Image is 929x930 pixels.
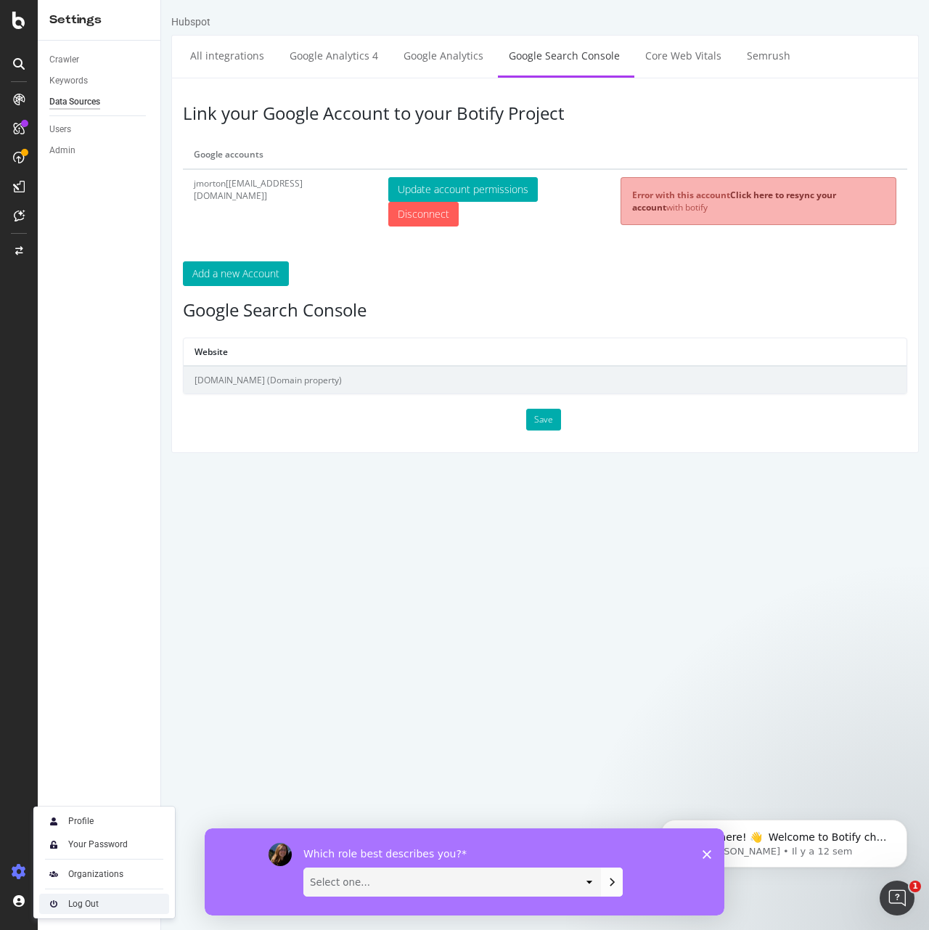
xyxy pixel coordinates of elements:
[10,15,49,29] div: Hubspot
[18,36,114,76] a: All integrations
[232,36,333,76] a: Google Analytics
[22,261,128,286] button: Add a new Account
[639,789,929,891] iframe: Intercom notifications message
[49,94,100,110] div: Data Sources
[68,868,123,880] div: Organizations
[227,177,377,202] button: Update account permissions
[471,189,569,201] strong: Error with this account
[49,52,150,68] a: Crawler
[63,56,250,69] p: Message from Laura, sent Il y a 12 sem
[49,122,71,137] div: Users
[459,177,735,225] div: with botify
[575,36,640,76] a: Semrush
[22,141,216,168] th: Google accounts
[68,815,94,827] div: Profile
[22,366,745,393] td: [DOMAIN_NAME] (Domain property)
[39,864,169,884] a: Organizations
[45,836,62,853] img: tUVSALn78D46LlpAY8klYZqgKwTuBm2K29c6p1XQNDCsM0DgKSSoAXXevcAwljcHBINEg0LrUEktgcYYD5sVUphq1JigPmkfB...
[471,189,675,213] a: Click here to resync your account
[227,202,298,227] input: Disconnect
[45,895,62,913] img: prfnF3csMXgAAAABJRU5ErkJggg==
[49,143,75,158] div: Admin
[49,73,150,89] a: Keywords
[22,338,745,366] th: Website
[49,94,150,110] a: Data Sources
[45,865,62,883] img: AtrBVVRoAgWaAAAAAElFTkSuQmCC
[68,839,128,850] div: Your Password
[39,894,169,914] a: Log Out
[68,898,99,910] div: Log Out
[45,812,62,830] img: Xx2yTbCeVcdxHMdxHOc+8gctb42vCocUYgAAAABJRU5ErkJggg==
[365,409,400,431] button: Save
[49,12,149,28] div: Settings
[49,122,150,137] a: Users
[22,104,746,123] h3: Link your Google Account to your Botify Project
[909,881,921,892] span: 1
[49,73,88,89] div: Keywords
[22,301,746,319] h3: Google Search Console
[880,881,914,915] iframe: Intercom live chat
[22,169,216,247] td: jmorton[[EMAIL_ADDRESS][DOMAIN_NAME]]
[473,36,571,76] a: Core Web Vitals
[118,36,228,76] a: Google Analytics 4
[49,143,150,158] a: Admin
[205,828,724,915] iframe: Enquête de Laura de Botify
[337,36,470,76] a: Google Search Console
[39,811,169,831] a: Profile
[63,42,247,112] span: Hi there! 👋 Welcome to Botify chat support! Have a question? Reply to this message and our team w...
[49,52,79,68] div: Crawler
[39,834,169,854] a: Your Password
